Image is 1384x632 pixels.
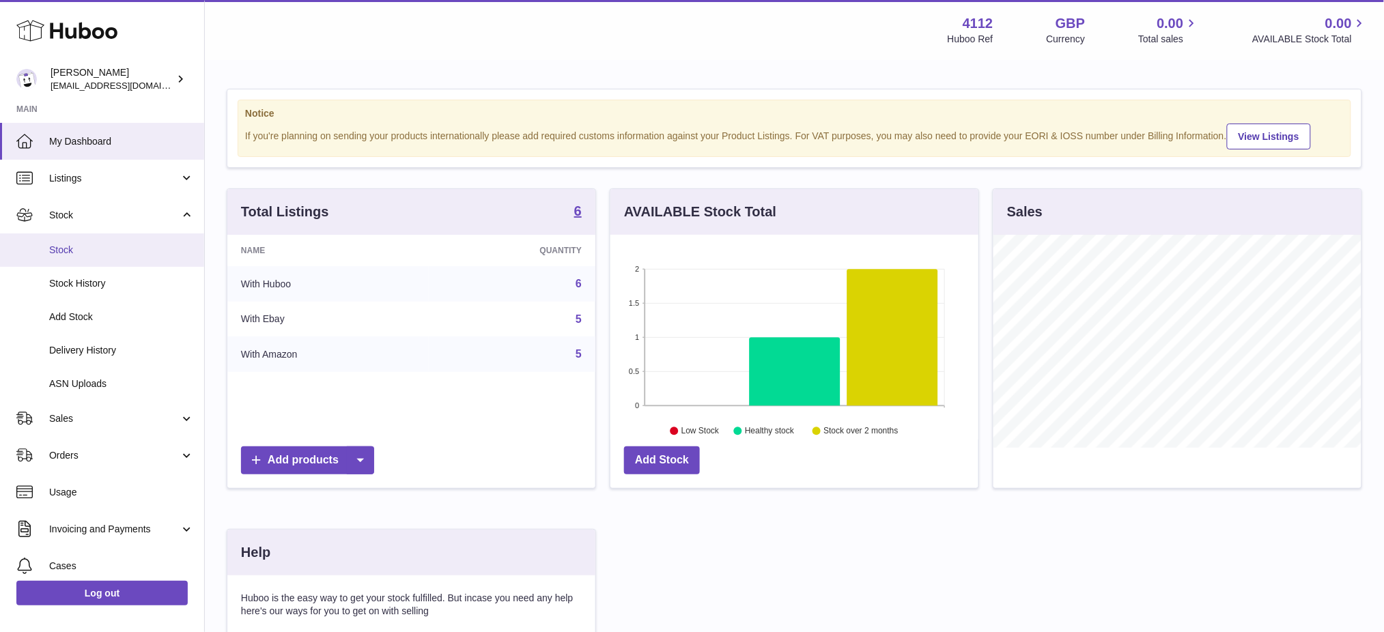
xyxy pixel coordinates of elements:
a: 0.00 Total sales [1138,14,1199,46]
div: [PERSON_NAME] [51,66,173,92]
span: Add Stock [49,311,194,324]
span: 0.00 [1157,14,1184,33]
span: ASN Uploads [49,377,194,390]
span: Listings [49,172,180,185]
div: Huboo Ref [948,33,993,46]
strong: 4112 [963,14,993,33]
span: 0.00 [1325,14,1352,33]
a: 0.00 AVAILABLE Stock Total [1252,14,1368,46]
span: My Dashboard [49,135,194,148]
span: Stock History [49,277,194,290]
span: Invoicing and Payments [49,523,180,536]
img: internalAdmin-4112@internal.huboo.com [16,69,37,89]
span: Orders [49,449,180,462]
span: Total sales [1138,33,1199,46]
span: [EMAIL_ADDRESS][DOMAIN_NAME] [51,80,201,91]
strong: GBP [1056,14,1085,33]
span: Usage [49,486,194,499]
a: Log out [16,581,188,605]
span: Stock [49,209,180,222]
span: AVAILABLE Stock Total [1252,33,1368,46]
span: Stock [49,244,194,257]
span: Cases [49,560,194,573]
span: Delivery History [49,344,194,357]
span: Sales [49,412,180,425]
div: Currency [1047,33,1086,46]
